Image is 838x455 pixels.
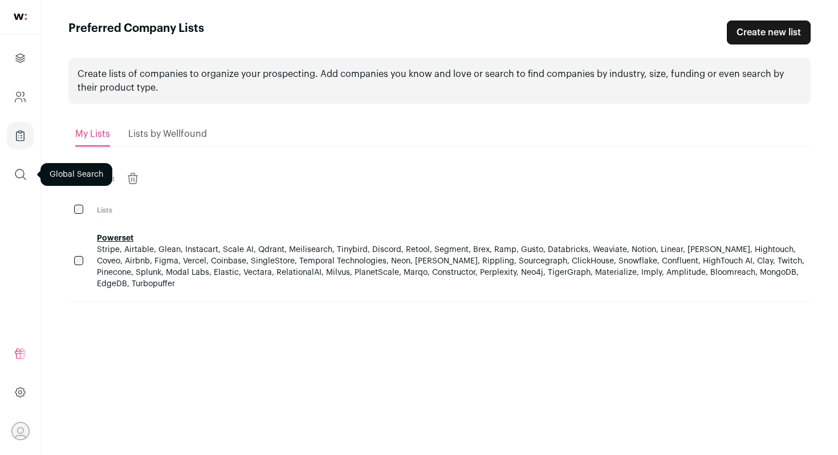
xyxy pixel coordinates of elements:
a: Create new list [727,21,811,44]
div: Global Search [40,163,112,186]
th: Lists [91,199,811,221]
button: Remove [119,165,147,192]
a: Lists by Wellfound [128,123,207,145]
p: Create lists of companies to organize your prospecting. Add companies you know and love or search... [78,67,802,95]
img: wellfound-shorthand-0d5821cbd27db2630d0214b213865d53afaa358527fdda9d0ea32b1df1b89c2c.svg [14,14,27,20]
a: Company and ATS Settings [7,83,34,111]
span: My Lists [75,129,110,139]
button: Open dropdown [11,422,30,440]
h1: Preferred Company Lists [68,21,204,44]
span: Lists by Wellfound [128,129,207,139]
a: Powerset [97,234,133,242]
a: Company Lists [7,122,34,149]
span: Stripe, Airtable, Glean, Instacart, Scale AI, Qdrant, Meilisearch, Tinybird, Discord, Retool, Seg... [97,246,804,288]
a: Projects [7,44,34,72]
